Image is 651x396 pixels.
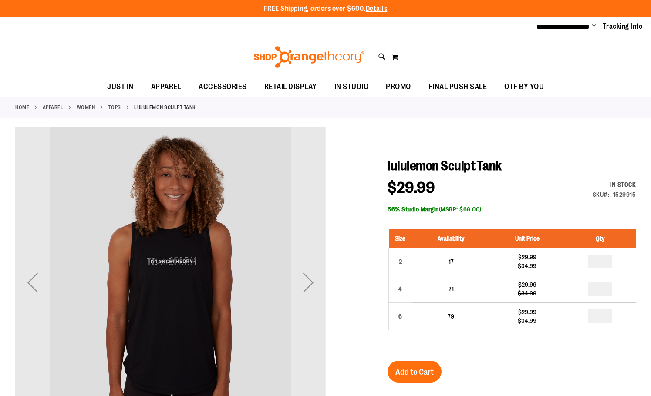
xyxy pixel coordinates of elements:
a: Tops [108,104,121,111]
div: (MSRP: $68.00) [388,205,636,214]
a: ACCESSORIES [190,77,256,97]
a: APPAREL [142,77,190,97]
div: $29.99 [495,308,560,316]
a: PROMO [377,77,420,97]
div: $34.99 [495,262,560,270]
span: APPAREL [151,77,182,97]
a: IN STUDIO [326,77,378,97]
a: APPAREL [43,104,64,111]
span: IN STUDIO [334,77,369,97]
div: $34.99 [495,316,560,325]
div: Availability [593,180,636,189]
a: Tracking Info [603,22,643,31]
div: 4 [394,282,407,295]
span: ACCESSORIES [199,77,247,97]
span: OTF BY YOU [504,77,544,97]
button: Add to Cart [388,361,442,383]
a: WOMEN [77,104,95,111]
b: 56% Studio Margin [388,206,439,213]
th: Size [389,229,412,248]
button: Account menu [592,22,596,31]
span: PROMO [386,77,411,97]
div: 1529915 [613,190,636,199]
span: lululemon Sculpt Tank [388,158,502,173]
div: 2 [394,255,407,268]
a: Details [366,5,388,13]
div: In stock [593,180,636,189]
span: FINAL PUSH SALE [428,77,487,97]
img: Shop Orangetheory [253,46,365,68]
span: 79 [448,313,454,320]
a: RETAIL DISPLAY [256,77,326,97]
strong: lululemon Sculpt Tank [134,104,196,111]
div: $29.99 [495,253,560,262]
span: 71 [449,285,454,292]
span: $29.99 [388,179,435,197]
span: JUST IN [107,77,134,97]
th: Availability [412,229,490,248]
p: FREE Shipping, orders over $600. [264,4,388,14]
a: Home [15,104,29,111]
span: Add to Cart [395,367,434,377]
span: 17 [449,258,454,265]
strong: SKU [593,191,610,198]
div: $34.99 [495,289,560,298]
div: 6 [394,310,407,323]
span: RETAIL DISPLAY [264,77,317,97]
th: Qty [564,229,636,248]
a: OTF BY YOU [496,77,553,97]
a: JUST IN [98,77,142,97]
th: Unit Price [490,229,564,248]
div: $29.99 [495,280,560,289]
a: FINAL PUSH SALE [420,77,496,97]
